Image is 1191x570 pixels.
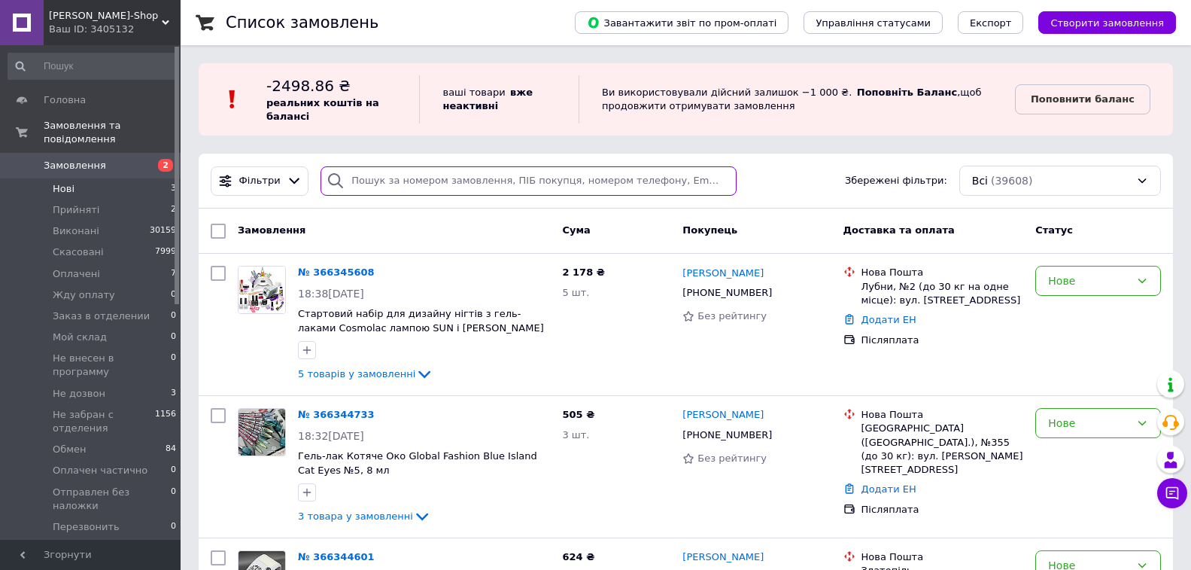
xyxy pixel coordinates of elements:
[861,483,916,495] a: Додати ЕН
[53,408,155,435] span: Не забран с отделения
[562,429,589,440] span: 3 шт.
[53,443,87,456] span: Обмен
[321,166,736,196] input: Пошук за номером замовлення, ПІБ покупця, номером телефону, Email, номером накладної
[991,175,1032,187] span: (39608)
[171,387,176,401] span: 3
[239,267,285,313] img: Фото товару
[298,511,431,522] a: 3 товара у замовленні
[298,308,544,334] a: Стартовий набір для дизайну нігтів з гель-лаками Cosmolac лампою SUN і [PERSON_NAME]
[171,182,176,196] span: 3
[298,551,375,562] a: № 366344601
[1038,11,1176,34] button: Створити замовлення
[298,409,375,420] a: № 366344733
[266,97,379,122] b: реальних коштів на балансі
[298,368,433,379] a: 5 товарів у замовленні
[682,550,764,565] a: [PERSON_NAME]
[697,310,767,322] span: Без рейтингу
[171,288,176,302] span: 0
[419,75,579,123] div: ваші товари
[239,174,281,188] span: Фільтри
[861,550,1024,564] div: Нова Пошта
[861,334,1024,347] div: Післяплата
[1023,17,1176,28] a: Створити замовлення
[53,352,171,379] span: Не внесен в программу
[861,408,1024,422] div: Нова Пошта
[238,224,305,236] span: Замовлення
[53,520,120,534] span: Перезвонить
[8,53,178,80] input: Пошук
[44,159,106,172] span: Замовлення
[562,267,604,278] span: 2 178 ₴
[44,119,181,146] span: Замовлення та повідомлення
[861,280,1024,307] div: Лубни, №2 (до 30 кг на одне місце): вул. [STREET_ADDRESS]
[171,352,176,379] span: 0
[53,182,74,196] span: Нові
[158,159,173,172] span: 2
[970,17,1012,29] span: Експорт
[266,77,351,95] span: -2498.86 ₴
[53,203,99,217] span: Прийняті
[697,453,767,464] span: Без рейтингу
[226,14,378,32] h1: Список замовлень
[682,224,737,236] span: Покупець
[682,267,764,281] a: [PERSON_NAME]
[1015,84,1150,114] a: Поповнити баланс
[171,203,176,217] span: 2
[298,267,375,278] a: № 366345608
[171,267,176,281] span: 7
[298,430,364,442] span: 18:32[DATE]
[53,288,115,302] span: Жду оплату
[1031,93,1135,105] b: Поповнити баланс
[579,75,1015,123] div: Ви використовували дійсний залишок −1 000 ₴. , щоб продовжити отримувати замовлення
[53,331,107,344] span: Мой склад
[155,408,176,435] span: 1156
[861,503,1024,517] div: Післяплата
[171,520,176,534] span: 0
[298,288,364,300] span: 18:38[DATE]
[53,309,150,323] span: Заказ в отделении
[843,224,955,236] span: Доставка та оплата
[53,486,171,513] span: Отправлен без наложки
[575,11,788,34] button: Завантажити звіт по пром-оплаті
[958,11,1024,34] button: Експорт
[53,267,100,281] span: Оплачені
[49,23,181,36] div: Ваш ID: 3405132
[562,224,590,236] span: Cума
[1050,17,1164,29] span: Створити замовлення
[682,408,764,422] a: [PERSON_NAME]
[53,224,99,238] span: Виконані
[562,409,594,420] span: 505 ₴
[171,464,176,477] span: 0
[150,224,176,238] span: 30159
[166,443,176,456] span: 84
[171,486,176,513] span: 0
[804,11,943,34] button: Управління статусами
[53,464,147,477] span: Оплачен частично
[53,387,105,401] span: Не дозвон
[298,368,415,379] span: 5 товарів у замовленні
[155,245,176,259] span: 7999
[298,511,413,522] span: 3 товара у замовленні
[861,314,916,325] a: Додати ЕН
[298,450,537,476] a: Гель-лак Котяче Око Global Fashion Blue Island Cat Eyes №5, 8 мл
[1048,273,1130,289] div: Нове
[861,266,1024,279] div: Нова Пошта
[171,331,176,344] span: 0
[816,17,931,29] span: Управління статусами
[53,245,104,259] span: Скасовані
[857,87,957,98] b: Поповніть Баланс
[682,287,772,298] span: [PHONE_NUMBER]
[44,93,86,107] span: Головна
[238,408,286,456] a: Фото товару
[49,9,162,23] span: Mary-Shop
[562,551,594,562] span: 624 ₴
[1035,224,1073,236] span: Статус
[682,429,772,440] span: [PHONE_NUMBER]
[587,16,776,29] span: Завантажити звіт по пром-оплаті
[1157,478,1187,508] button: Чат з покупцем
[562,287,589,298] span: 5 шт.
[972,173,988,188] span: Всі
[221,88,244,111] img: :exclamation:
